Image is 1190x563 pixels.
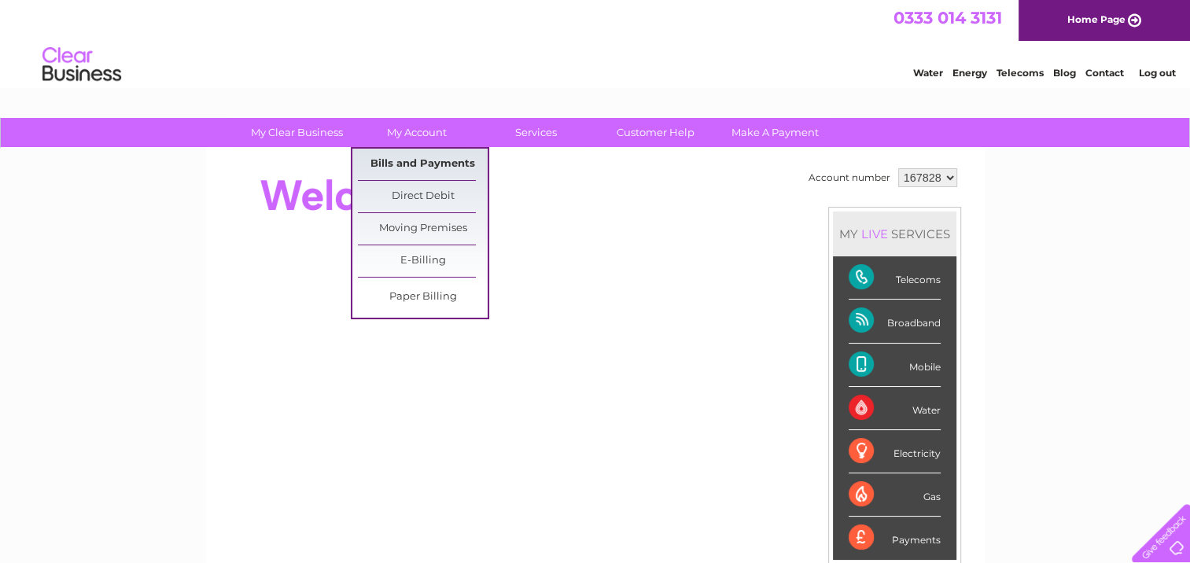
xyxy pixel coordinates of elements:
a: Customer Help [591,118,720,147]
a: Energy [952,67,987,79]
a: Water [913,67,943,79]
div: Clear Business is a trading name of Verastar Limited (registered in [GEOGRAPHIC_DATA] No. 3667643... [224,9,967,76]
a: My Account [352,118,481,147]
a: Telecoms [997,67,1044,79]
a: Blog [1053,67,1076,79]
div: Payments [849,517,941,559]
a: Make A Payment [710,118,840,147]
div: Electricity [849,430,941,473]
a: 0333 014 3131 [893,8,1002,28]
a: Contact [1085,67,1124,79]
div: Mobile [849,344,941,387]
div: MY SERVICES [833,212,956,256]
a: Paper Billing [358,281,488,313]
div: Gas [849,473,941,517]
a: Services [471,118,601,147]
div: Water [849,387,941,430]
td: Account number [805,164,894,191]
a: Log out [1138,67,1175,79]
a: My Clear Business [232,118,362,147]
a: Direct Debit [358,181,488,212]
a: E-Billing [358,245,488,277]
div: Broadband [849,300,941,343]
div: LIVE [858,226,891,241]
a: Moving Premises [358,213,488,245]
img: logo.png [42,41,122,89]
div: Telecoms [849,256,941,300]
a: Bills and Payments [358,149,488,180]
